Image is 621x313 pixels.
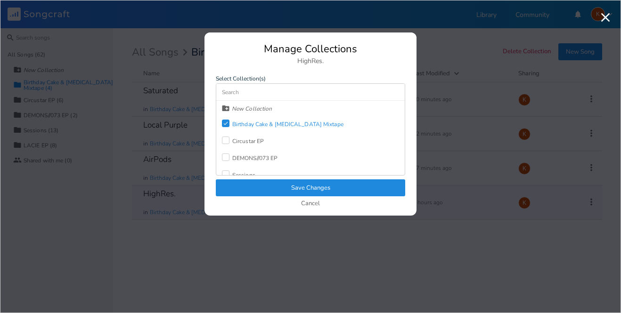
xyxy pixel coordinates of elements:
button: Cancel [301,200,320,208]
div: Circustar EP [232,138,264,144]
div: DEMONS//073 EP [232,155,278,161]
div: HighRes. [216,58,405,64]
div: New Collection [232,106,272,112]
button: Save Changes [216,179,405,196]
div: Sessions [232,172,255,178]
label: Select Collection(s) [216,76,405,81]
input: Search [216,84,405,101]
div: Manage Collections [216,44,405,54]
div: Birthday Cake & [MEDICAL_DATA] Mixtape [232,121,343,127]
